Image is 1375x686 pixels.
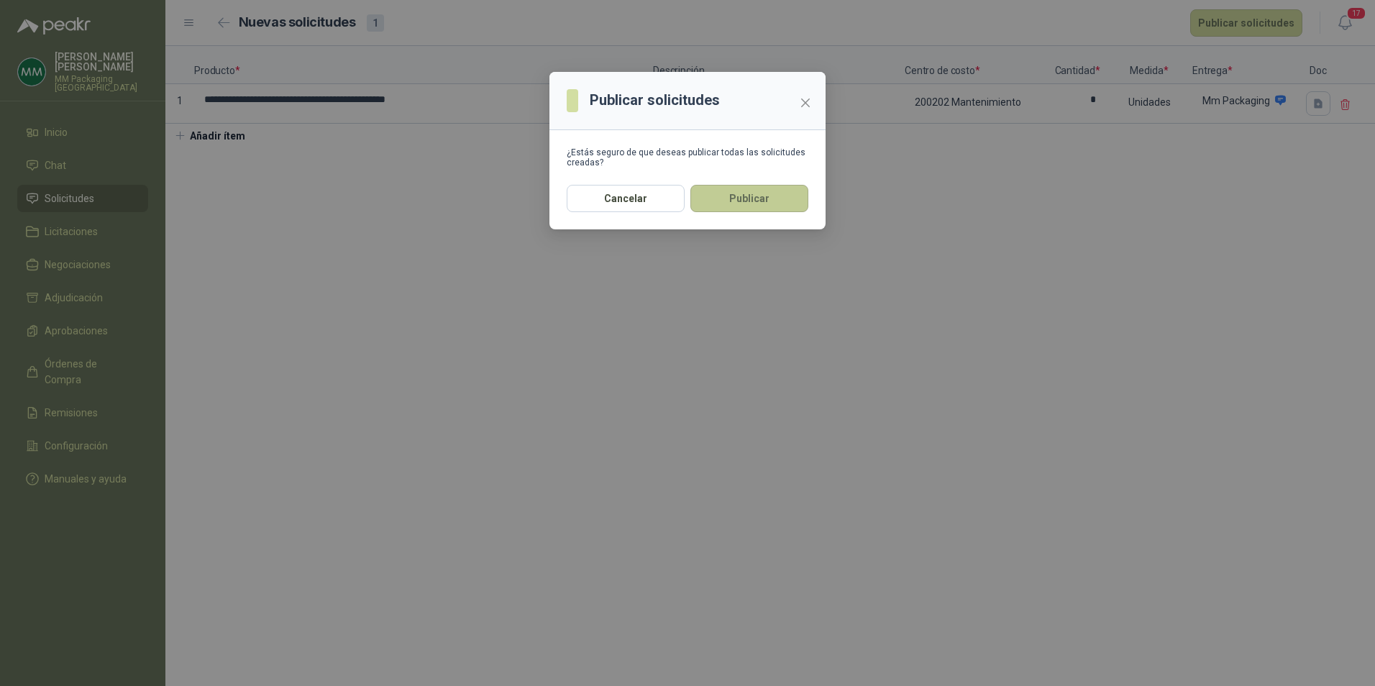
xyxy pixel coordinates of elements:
[800,97,811,109] span: close
[794,91,817,114] button: Close
[567,147,808,168] div: ¿Estás seguro de que deseas publicar todas las solicitudes creadas?
[590,89,720,111] h3: Publicar solicitudes
[567,185,685,212] button: Cancelar
[690,185,808,212] button: Publicar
